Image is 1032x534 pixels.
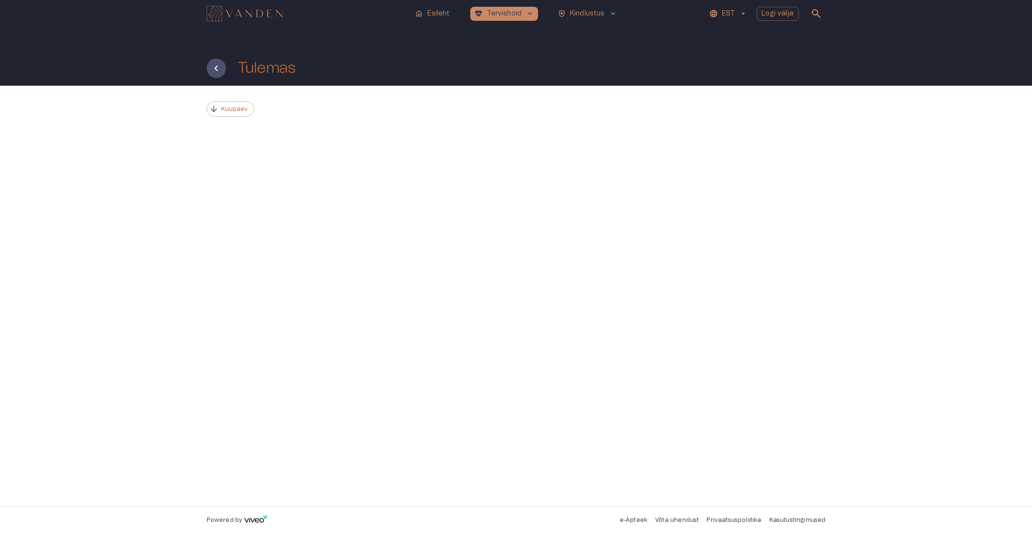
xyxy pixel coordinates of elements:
[207,516,242,524] p: Powered by
[655,516,699,524] p: Võta ühendust
[427,9,449,19] p: Esileht
[769,517,826,523] a: Kasutustingimused
[411,7,454,21] button: homeEsileht
[238,60,296,76] h1: Tulemas
[553,7,621,21] button: health_and_safetyKindlustuskeyboard_arrow_down
[620,517,647,523] a: e-Apteek
[757,7,799,21] button: Logi välja
[807,4,826,23] button: open search modal
[207,101,254,117] div: Kuupäev
[487,9,522,19] p: Tervishoid
[810,8,822,19] span: search
[706,517,761,523] a: Privaatsuspoliitika
[470,7,538,21] button: ecg_heartTervishoidkeyboard_arrow_down
[609,9,617,18] span: keyboard_arrow_down
[415,9,423,18] span: home
[708,7,749,21] button: EST
[207,59,226,78] button: Tagasi
[525,9,534,18] span: keyboard_arrow_down
[216,103,254,115] span: Kuupäev
[762,9,794,19] p: Logi välja
[207,6,283,21] img: Vanden logo
[570,9,605,19] p: Kindlustus
[722,9,735,19] p: EST
[207,7,407,20] a: Navigate to homepage
[557,9,566,18] span: health_and_safety
[474,9,483,18] span: ecg_heart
